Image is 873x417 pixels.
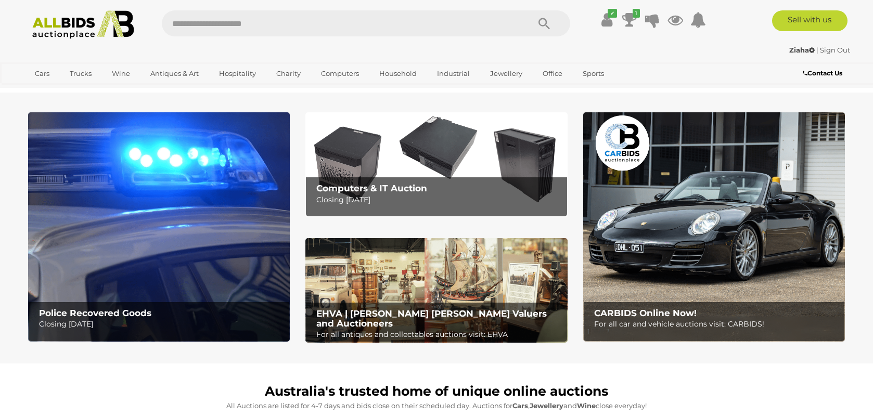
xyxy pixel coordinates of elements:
[599,10,614,29] a: ✔
[803,69,842,77] b: Contact Us
[373,65,423,82] a: Household
[269,65,307,82] a: Charity
[212,65,263,82] a: Hospitality
[305,112,567,217] img: Computers & IT Auction
[28,65,56,82] a: Cars
[39,318,284,331] p: Closing [DATE]
[622,10,637,29] a: 1
[594,308,697,318] b: CARBIDS Online Now!
[305,238,567,343] a: EHVA | Evans Hastings Valuers and Auctioneers EHVA | [PERSON_NAME] [PERSON_NAME] Valuers and Auct...
[512,401,528,410] strong: Cars
[536,65,569,82] a: Office
[316,308,547,329] b: EHVA | [PERSON_NAME] [PERSON_NAME] Valuers and Auctioneers
[583,112,845,342] img: CARBIDS Online Now!
[305,238,567,343] img: EHVA | Evans Hastings Valuers and Auctioneers
[820,46,850,54] a: Sign Out
[633,9,640,18] i: 1
[583,112,845,342] a: CARBIDS Online Now! CARBIDS Online Now! For all car and vehicle auctions visit: CARBIDS!
[789,46,816,54] a: Ziaha
[576,65,611,82] a: Sports
[594,318,839,331] p: For all car and vehicle auctions visit: CARBIDS!
[789,46,815,54] strong: Ziaha
[530,401,563,410] strong: Jewellery
[772,10,848,31] a: Sell with us
[483,65,529,82] a: Jewellery
[33,384,840,399] h1: Australia's trusted home of unique online auctions
[430,65,477,82] a: Industrial
[28,82,115,99] a: [GEOGRAPHIC_DATA]
[577,401,596,410] strong: Wine
[518,10,570,36] button: Search
[39,308,151,318] b: Police Recovered Goods
[144,65,206,82] a: Antiques & Art
[316,183,427,193] b: Computers & IT Auction
[316,193,561,206] p: Closing [DATE]
[33,400,840,412] p: All Auctions are listed for 4-7 days and bids close on their scheduled day. Auctions for , and cl...
[314,65,366,82] a: Computers
[105,65,137,82] a: Wine
[816,46,818,54] span: |
[27,10,139,39] img: Allbids.com.au
[63,65,98,82] a: Trucks
[608,9,617,18] i: ✔
[803,68,845,79] a: Contact Us
[28,112,290,342] img: Police Recovered Goods
[305,112,567,217] a: Computers & IT Auction Computers & IT Auction Closing [DATE]
[316,328,561,341] p: For all antiques and collectables auctions visit: EHVA
[28,112,290,342] a: Police Recovered Goods Police Recovered Goods Closing [DATE]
